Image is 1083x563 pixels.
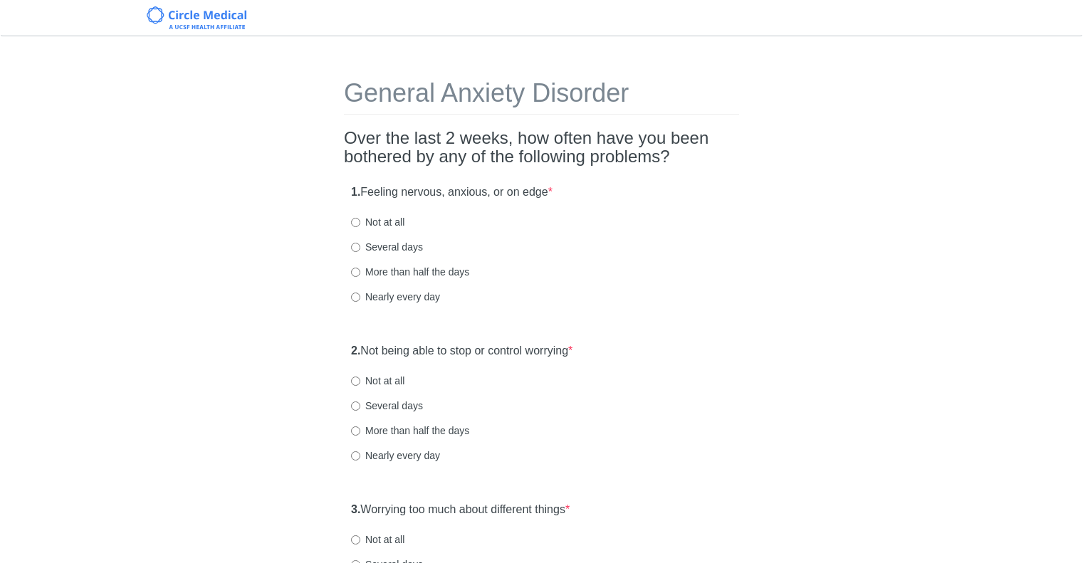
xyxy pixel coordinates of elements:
[351,268,360,277] input: More than half the days
[351,343,572,359] label: Not being able to stop or control worrying
[147,6,247,29] img: Circle Medical Logo
[351,448,440,463] label: Nearly every day
[344,129,739,167] h2: Over the last 2 weeks, how often have you been bothered by any of the following problems?
[351,503,360,515] strong: 3.
[351,186,360,198] strong: 1.
[351,401,360,411] input: Several days
[351,344,360,357] strong: 2.
[344,79,739,115] h1: General Anxiety Disorder
[351,399,423,413] label: Several days
[351,218,360,227] input: Not at all
[351,184,553,201] label: Feeling nervous, anxious, or on edge
[351,215,404,229] label: Not at all
[351,293,360,302] input: Nearly every day
[351,265,469,279] label: More than half the days
[351,374,404,388] label: Not at all
[351,290,440,304] label: Nearly every day
[351,502,570,518] label: Worrying too much about different things
[351,426,360,436] input: More than half the days
[351,532,404,547] label: Not at all
[351,423,469,438] label: More than half the days
[351,243,360,252] input: Several days
[351,377,360,386] input: Not at all
[351,451,360,461] input: Nearly every day
[351,240,423,254] label: Several days
[351,535,360,544] input: Not at all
